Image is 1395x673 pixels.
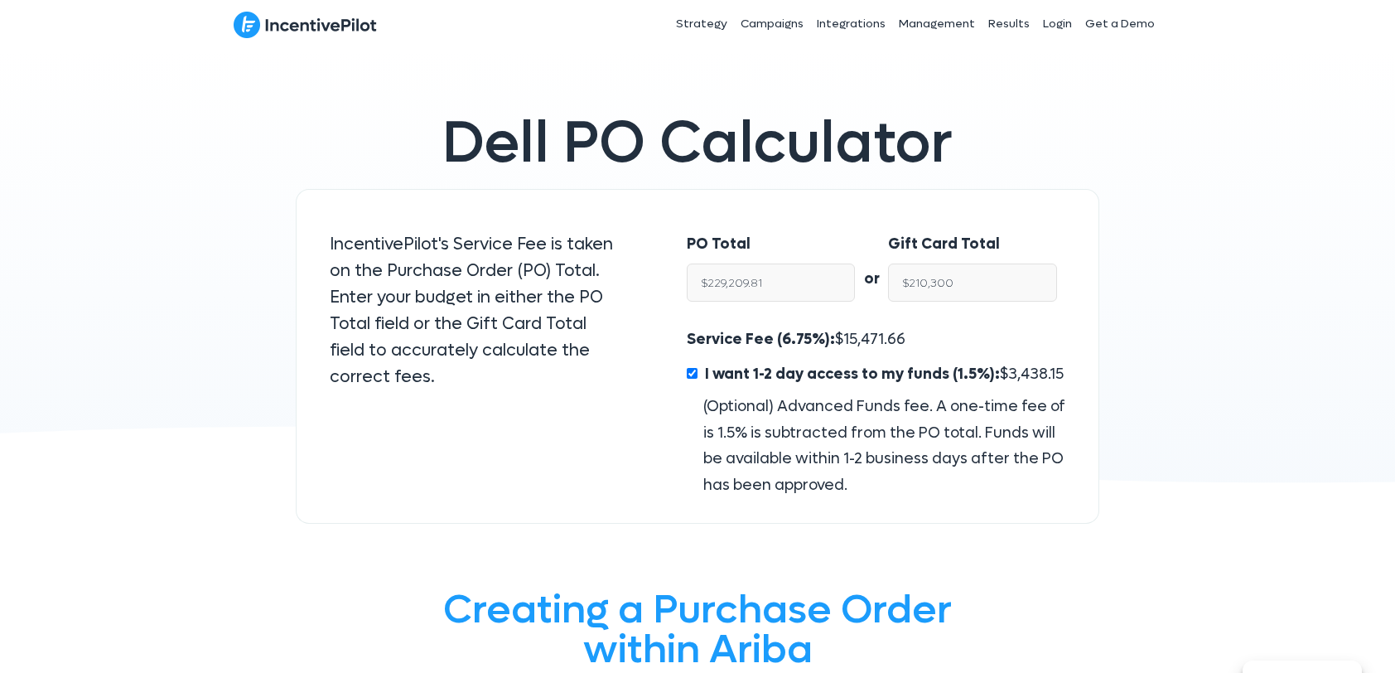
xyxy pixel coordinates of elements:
span: Service Fee (6.75%): [687,330,835,349]
div: or [855,231,888,293]
a: Campaigns [734,3,810,45]
label: Gift Card Total [888,231,1000,258]
div: (Optional) Advanced Funds fee. A one-time fee of is 1.5% is subtracted from the PO total. Funds w... [687,394,1065,498]
a: Results [982,3,1036,45]
a: Strategy [669,3,734,45]
span: I want 1-2 day access to my funds (1.5%): [705,365,1000,384]
span: 3,438.15 [1008,365,1064,384]
img: IncentivePilot [234,11,377,39]
p: IncentivePilot's Service Fee is taken on the Purchase Order (PO) Total. Enter your budget in eith... [330,231,620,390]
span: 15,471.66 [843,330,905,349]
span: Dell PO Calculator [442,105,953,181]
a: Get a Demo [1079,3,1161,45]
a: Management [892,3,982,45]
input: I want 1-2 day access to my funds (1.5%):$3,438.15 [687,368,697,379]
a: Login [1036,3,1079,45]
label: PO Total [687,231,751,258]
a: Integrations [810,3,892,45]
span: $ [701,365,1064,384]
nav: Header Menu [555,3,1161,45]
div: $ [687,327,1065,498]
